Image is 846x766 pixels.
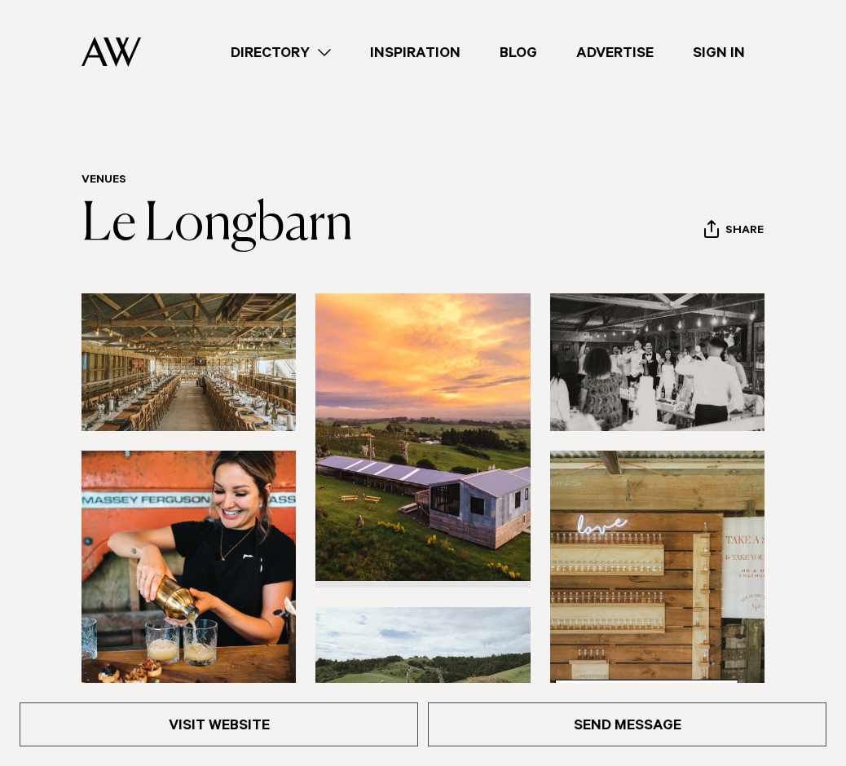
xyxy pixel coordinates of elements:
[480,42,557,64] a: Blog
[557,42,673,64] a: Advertise
[555,680,738,719] a: See All Photos
[725,224,764,240] span: Share
[211,42,350,64] a: Directory
[20,702,418,746] a: Visit Website
[82,174,126,187] a: Venues
[703,219,764,244] button: Share
[428,702,826,746] a: Send Message
[350,42,480,64] a: Inspiration
[82,37,141,67] img: Auckland Weddings Logo
[82,199,353,251] a: Le Longbarn
[673,42,764,64] a: Sign In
